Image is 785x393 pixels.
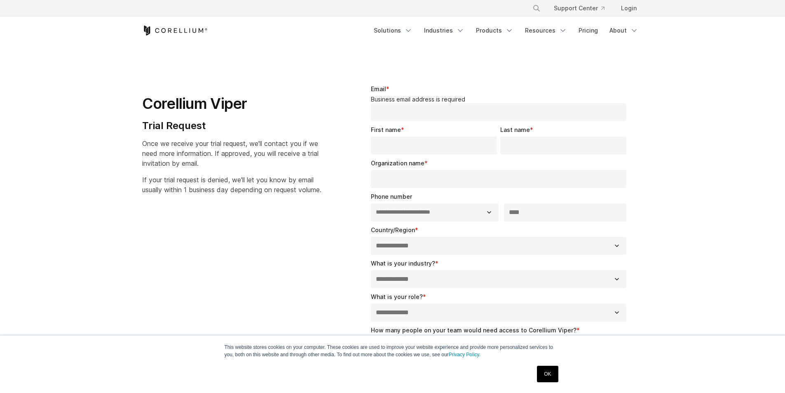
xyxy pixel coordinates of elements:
[574,23,603,38] a: Pricing
[371,193,412,200] span: Phone number
[523,1,643,16] div: Navigation Menu
[520,23,572,38] a: Resources
[142,26,208,35] a: Corellium Home
[371,226,415,233] span: Country/Region
[371,126,401,133] span: First name
[547,1,611,16] a: Support Center
[449,352,480,358] a: Privacy Policy.
[500,126,530,133] span: Last name
[371,327,576,334] span: How many people on your team would need access to Corellium Viper?
[371,85,386,92] span: Email
[225,344,561,358] p: This website stores cookies on your computer. These cookies are used to improve your website expe...
[369,23,643,38] div: Navigation Menu
[369,23,417,38] a: Solutions
[371,293,423,300] span: What is your role?
[419,23,469,38] a: Industries
[605,23,643,38] a: About
[371,260,435,267] span: What is your industry?
[537,366,558,382] a: OK
[529,1,544,16] button: Search
[142,139,319,167] span: Once we receive your trial request, we'll contact you if we need more information. If approved, y...
[142,120,321,132] h4: Trial Request
[142,94,321,113] h1: Corellium Viper
[142,176,321,194] span: If your trial request is denied, we'll let you know by email usually within 1 business day depend...
[614,1,643,16] a: Login
[371,160,424,167] span: Organization name
[371,96,630,103] legend: Business email address is required
[471,23,518,38] a: Products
